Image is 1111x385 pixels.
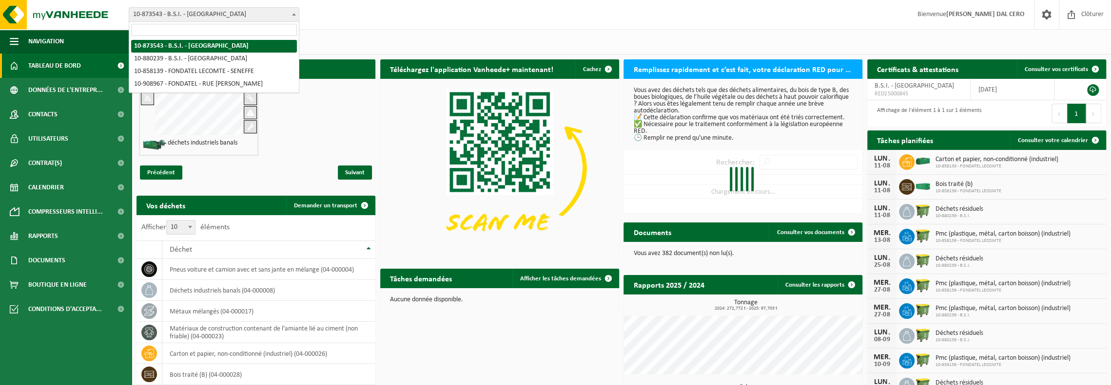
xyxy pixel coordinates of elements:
li: 10-873543 - B.S.I. - [GEOGRAPHIC_DATA] [131,40,297,53]
span: Utilisateurs [28,127,68,151]
td: [DATE] [971,79,1054,100]
span: 10-858139 - FONDATEL LECOMTE [935,188,1001,194]
td: pneus voiture et camion avec et sans jante en mélange (04-000004) [162,259,375,280]
button: Previous [1052,104,1067,123]
div: 11-08 [872,212,892,219]
span: 10-858139 - FONDATEL LECOMTE [935,288,1070,293]
img: HK-XC-30-GN-00 [915,182,931,190]
span: Conditions d'accepta... [28,297,102,321]
a: Demander un transport [286,196,374,215]
span: Déchet [170,246,192,254]
span: Contacts [28,102,58,127]
span: 10 [166,220,195,235]
div: MER. [872,353,892,361]
a: Consulter vos certificats [1017,59,1105,79]
h3: Tonnage [628,299,862,311]
a: Afficher les tâches demandées [512,269,618,288]
h2: Rapports 2025 / 2024 [624,275,714,294]
span: Consulter vos documents [777,229,844,236]
div: LUN. [872,254,892,262]
a: Consulter vos documents [769,222,861,242]
p: Vous avez 382 document(s) non lu(s). [633,250,853,257]
span: Pmc (plastique, métal, carton boisson) (industriel) [935,230,1070,238]
div: LUN. [872,204,892,212]
span: Bois traité (b) [935,181,1001,188]
span: Documents [28,248,65,273]
p: Vous avez des déchets tels que des déchets alimentaires, du bois de type B, des boues biologiques... [633,87,853,142]
span: Boutique en ligne [28,273,87,297]
li: 10-858139 - FONDATEL LECOMTE - SENEFFE [131,65,297,78]
div: LUN. [872,155,892,163]
div: 11-08 [872,163,892,169]
h2: Téléchargez l'application Vanheede+ maintenant! [380,59,563,78]
span: Précédent [140,165,182,180]
span: Carton et papier, non-conditionné (industriel) [935,156,1058,164]
span: Afficher les tâches demandées [520,275,601,282]
span: 10-880239 - B.S.I. [935,263,983,269]
td: bois traité (B) (04-000028) [162,364,375,385]
span: 10-880239 - B.S.I. [935,337,983,343]
td: matériaux de construction contenant de l'amiante lié au ciment (non friable) (04-000023) [162,322,375,343]
label: Afficher éléments [141,223,230,231]
td: carton et papier, non-conditionné (industriel) (04-000026) [162,343,375,364]
span: Consulter votre calendrier [1018,137,1088,144]
li: 10-880239 - B.S.I. - [GEOGRAPHIC_DATA] [131,53,297,65]
span: Tableau de bord [28,54,81,78]
img: WB-1100-HPE-GN-50 [915,302,931,318]
span: Navigation [28,29,64,54]
img: HK-XZ-20-GN-00 [915,153,931,169]
span: Suivant [338,165,372,180]
div: LUN. [872,329,892,336]
h2: Tâches demandées [380,269,462,288]
div: 27-08 [872,312,892,318]
div: 11-08 [872,187,892,194]
img: WB-1100-HPE-GN-50 [915,252,931,269]
div: 08-09 [872,336,892,343]
button: Cachez [575,59,618,79]
span: 10-873543 - B.S.I. - SENEFFE [129,8,299,21]
span: 10-858139 - FONDATEL LECOMTE [935,238,1070,244]
h2: Vos déchets [136,196,195,215]
img: HK-XZ-20-GN-01 [142,139,167,151]
a: Consulter votre calendrier [1010,130,1105,150]
span: Calendrier [28,175,64,200]
span: Déchets résiduels [935,330,983,337]
div: 25-08 [872,262,892,269]
img: WB-1100-HPE-GN-50 [915,227,931,244]
span: 10-858139 - FONDATEL LECOMTE [935,164,1058,169]
span: Déchets résiduels [935,255,983,263]
img: WB-1100-HPE-GN-50 [915,202,931,219]
div: LUN. [872,180,892,187]
div: MER. [872,229,892,237]
div: 13-08 [872,237,892,244]
span: Pmc (plastique, métal, carton boisson) (industriel) [935,354,1070,362]
h2: Tâches planifiées [867,130,942,149]
div: MER. [872,279,892,287]
button: Next [1086,104,1101,123]
p: Aucune donnée disponible. [390,296,609,303]
span: 10-880239 - B.S.I. [935,312,1070,318]
img: WB-1100-HPE-GN-50 [915,277,931,293]
td: métaux mélangés (04-000017) [162,301,375,322]
span: B.S.I. - [GEOGRAPHIC_DATA] [875,82,954,90]
span: 10-880239 - B.S.I. [935,213,983,219]
h2: Certificats & attestations [867,59,968,78]
span: Déchets résiduels [935,205,983,213]
img: WB-1100-HPE-GN-50 [915,351,931,368]
span: Cachez [583,66,601,73]
li: 10-908967 - FONDATEL - RUE [PERSON_NAME] [131,78,297,91]
td: déchets industriels banals (04-000008) [162,280,375,301]
div: 27-08 [872,287,892,293]
span: Rapports [28,224,58,248]
a: Consulter les rapports [778,275,861,294]
h2: Remplissez rapidement et c’est fait, votre déclaration RED pour 2025 [624,59,862,78]
span: 2024: 272,772 t - 2025: 97,703 t [628,306,862,311]
strong: [PERSON_NAME] DAL CERO [946,11,1024,18]
img: Download de VHEPlus App [380,79,619,257]
span: Compresseurs intelli... [28,200,103,224]
button: 1 [1067,104,1086,123]
span: Pmc (plastique, métal, carton boisson) (industriel) [935,305,1070,312]
div: 10-09 [872,361,892,368]
div: MER. [872,304,892,312]
h2: Documents [624,222,681,241]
